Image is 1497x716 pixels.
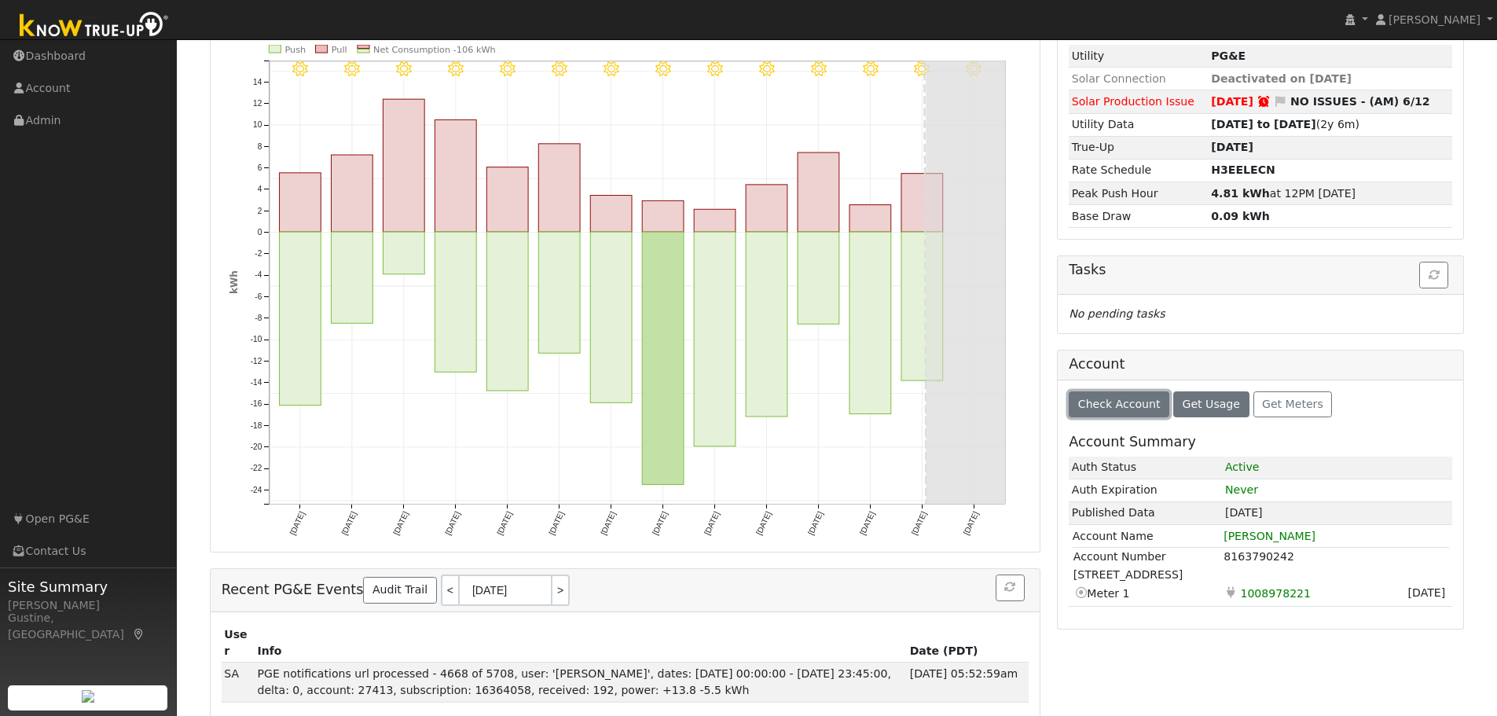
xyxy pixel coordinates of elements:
[754,510,772,537] text: [DATE]
[1257,95,1271,108] a: Snooze expired 07/12/2025
[383,99,424,232] rect: onclick=""
[642,232,684,485] rect: onclick=""
[229,270,240,294] text: kWh
[1069,159,1209,182] td: Rate Schedule
[363,577,436,604] a: Audit Trail
[1211,141,1253,153] strong: [DATE]
[486,167,528,232] rect: onclick=""
[703,510,721,537] text: [DATE]
[1211,118,1315,130] strong: [DATE] to [DATE]
[250,336,262,344] text: -10
[1405,583,1448,601] span: Sign Date
[1224,585,1238,601] i: Electricity
[250,442,262,451] text: -20
[8,597,168,614] div: [PERSON_NAME]
[1389,13,1480,26] span: [PERSON_NAME]
[1211,95,1253,108] span: [DATE]
[253,78,262,86] text: 14
[250,464,262,473] text: -22
[1072,527,1223,545] td: Account Name
[1072,72,1166,85] span: Solar Connection
[250,357,262,365] text: -12
[279,232,321,406] rect: onclick=""
[288,510,306,537] text: [DATE]
[849,232,891,414] rect: onclick=""
[901,232,943,380] rect: onclick=""
[383,232,424,274] rect: onclick=""
[642,201,684,233] rect: onclick=""
[694,210,736,233] rect: onclick=""
[590,196,632,233] rect: onclick=""
[12,9,177,44] img: Know True-Up
[655,61,671,77] i: 8/14 - Clear
[806,510,824,537] text: [DATE]
[962,510,980,537] text: [DATE]
[1273,96,1287,107] i: Edit Issue
[996,575,1025,601] button: Refresh
[344,61,360,77] i: 8/08 - Clear
[1069,391,1169,418] button: Check Account
[1222,457,1452,479] td: 1
[255,663,907,702] td: PGE notifications url processed - 4668 of 5708, user: '[PERSON_NAME]', dates: [DATE] 00:00:00 - [...
[707,61,723,77] i: 8/15 - Clear
[396,61,412,77] i: 8/09 - Clear
[552,61,567,77] i: 8/12 - Clear
[1069,45,1209,68] td: Utility
[331,155,372,232] rect: onclick=""
[441,575,458,606] a: <
[907,623,1029,663] th: Date (PDT)
[746,185,787,232] rect: onclick=""
[1290,95,1430,108] strong: NO ISSUES - (AM) 6/12
[914,61,930,77] i: 8/19 - Clear
[250,486,262,494] text: -24
[849,205,891,233] rect: onclick=""
[250,378,262,387] text: -14
[907,663,1029,702] td: [DATE] 05:52:59am
[284,45,306,55] text: Push
[862,61,878,77] i: 8/18 - Clear
[222,663,255,702] td: SDP Admin
[1225,506,1263,519] span: [DATE]
[1069,434,1452,450] h5: Account Summary
[8,576,168,597] span: Site Summary
[250,400,262,409] text: -16
[547,510,565,537] text: [DATE]
[858,510,876,537] text: [DATE]
[255,292,262,301] text: -6
[391,510,409,537] text: [DATE]
[1262,398,1323,410] span: Get Meters
[746,232,787,417] rect: onclick=""
[694,232,736,446] rect: onclick=""
[910,510,928,537] text: [DATE]
[798,232,839,324] rect: onclick=""
[1211,50,1246,62] strong: ID: 16364058, authorized: 03/10/25
[1073,584,1224,603] td: Meter 1
[1069,113,1209,136] td: Utility Data
[1069,182,1209,205] td: Peak Push Hour
[1211,163,1275,176] strong: S
[331,232,372,323] rect: onclick=""
[1069,136,1209,159] td: True-Up
[1069,457,1222,479] td: Auth Status
[448,61,464,77] i: 8/10 - Clear
[1209,182,1452,205] td: at 12PM [DATE]
[82,690,94,703] img: retrieve
[1069,501,1222,524] td: Published Data
[486,232,528,391] rect: onclick=""
[901,174,943,232] rect: onclick=""
[255,314,262,322] text: -8
[1069,479,1222,501] td: Auth Expiration
[1211,72,1352,85] span: Deactivated on [DATE]
[373,45,496,55] text: Net Consumption -106 kWh
[1211,118,1359,130] span: (2y 6m)
[1173,391,1249,418] button: Get Usage
[1183,398,1240,410] span: Get Usage
[443,510,461,537] text: [DATE]
[1073,566,1449,584] td: [STREET_ADDRESS]
[257,142,262,151] text: 8
[500,61,516,77] i: 8/11 - Clear
[599,510,617,537] text: [DATE]
[1073,547,1224,566] td: Account Number
[1253,391,1333,418] button: Get Meters
[1078,398,1161,410] span: Check Account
